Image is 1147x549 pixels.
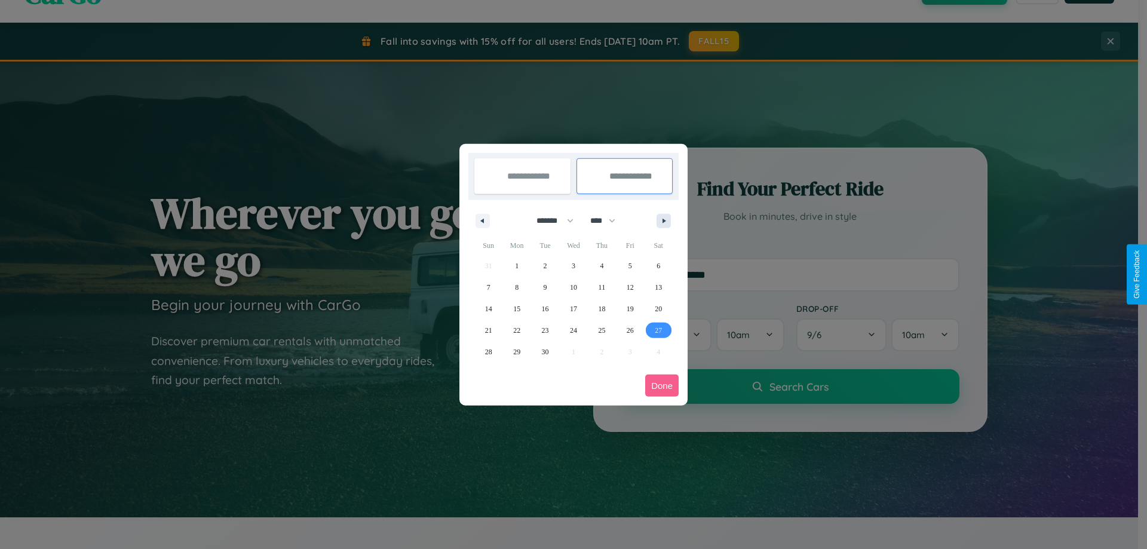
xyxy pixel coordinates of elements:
button: 7 [474,277,502,298]
span: 30 [542,341,549,363]
span: Fri [616,236,644,255]
button: 17 [559,298,587,320]
button: 18 [588,298,616,320]
span: 6 [657,255,660,277]
button: 22 [502,320,530,341]
button: 25 [588,320,616,341]
span: 1 [515,255,519,277]
button: 24 [559,320,587,341]
span: 7 [487,277,490,298]
button: 30 [531,341,559,363]
button: 15 [502,298,530,320]
button: 20 [645,298,673,320]
span: 3 [572,255,575,277]
span: Mon [502,236,530,255]
span: Wed [559,236,587,255]
span: 11 [599,277,606,298]
span: 29 [513,341,520,363]
button: 16 [531,298,559,320]
button: 2 [531,255,559,277]
span: 25 [598,320,605,341]
span: 28 [485,341,492,363]
button: 13 [645,277,673,298]
button: 9 [531,277,559,298]
span: 9 [544,277,547,298]
span: 21 [485,320,492,341]
button: 19 [616,298,644,320]
span: 5 [628,255,632,277]
span: 24 [570,320,577,341]
span: 16 [542,298,549,320]
button: 8 [502,277,530,298]
button: 11 [588,277,616,298]
button: 28 [474,341,502,363]
span: 22 [513,320,520,341]
span: 20 [655,298,662,320]
button: 14 [474,298,502,320]
span: 26 [627,320,634,341]
span: 19 [627,298,634,320]
span: 15 [513,298,520,320]
span: 27 [655,320,662,341]
span: 2 [544,255,547,277]
span: 8 [515,277,519,298]
span: Sun [474,236,502,255]
div: Give Feedback [1133,250,1141,299]
span: 4 [600,255,603,277]
span: Thu [588,236,616,255]
button: 5 [616,255,644,277]
span: Tue [531,236,559,255]
span: 12 [627,277,634,298]
span: 18 [598,298,605,320]
button: 23 [531,320,559,341]
button: 4 [588,255,616,277]
span: Sat [645,236,673,255]
button: 26 [616,320,644,341]
span: 14 [485,298,492,320]
span: 10 [570,277,577,298]
button: 29 [502,341,530,363]
button: 3 [559,255,587,277]
button: 6 [645,255,673,277]
span: 13 [655,277,662,298]
button: 10 [559,277,587,298]
button: Done [645,375,679,397]
button: 21 [474,320,502,341]
button: 12 [616,277,644,298]
button: 27 [645,320,673,341]
button: 1 [502,255,530,277]
span: 23 [542,320,549,341]
span: 17 [570,298,577,320]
